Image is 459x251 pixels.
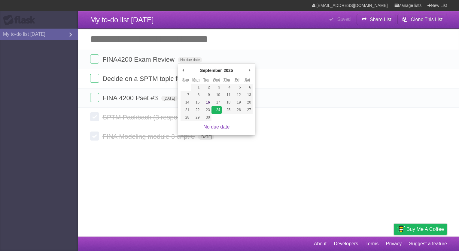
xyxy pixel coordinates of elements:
button: 5 [232,84,242,91]
div: Flask [3,15,39,26]
div: 2025 [223,66,234,75]
button: 15 [191,99,201,106]
a: Suggest a feature [409,238,447,249]
button: 9 [201,91,211,99]
button: 21 [181,106,191,114]
img: Buy me a coffee [397,224,405,234]
button: 30 [201,114,211,121]
button: 3 [211,84,222,91]
span: My to-do list [DATE] [90,16,154,24]
span: FINA Modeling module 3 chpt 6 [102,133,196,140]
label: Done [90,112,99,121]
abbr: Friday [235,78,239,82]
button: 20 [242,99,253,106]
button: 27 [242,106,253,114]
button: 10 [211,91,222,99]
button: 13 [242,91,253,99]
span: No due date [178,57,202,63]
button: 17 [211,99,222,106]
span: SPTM Packback (3 responses) [102,113,195,121]
button: Previous Month [181,66,187,75]
span: FINA4200 Exam Review [102,56,176,63]
button: 25 [222,106,232,114]
abbr: Sunday [182,78,189,82]
span: Buy me a coffee [406,224,444,234]
button: 2 [201,84,211,91]
label: Done [90,132,99,141]
b: Clone This List [411,17,442,22]
button: Clone This List [397,14,447,25]
span: [DATE] [198,134,214,140]
label: Done [90,54,99,64]
div: September [199,66,223,75]
button: Share List [357,14,396,25]
button: 8 [191,91,201,99]
a: Terms [366,238,379,249]
button: 24 [211,106,222,114]
button: Next Month [247,66,253,75]
abbr: Saturday [245,78,250,82]
button: 6 [242,84,253,91]
button: 16 [201,99,211,106]
abbr: Monday [192,78,200,82]
button: 29 [191,114,201,121]
a: Privacy [386,238,402,249]
abbr: Wednesday [213,78,220,82]
span: [DATE] [161,96,178,101]
button: 14 [181,99,191,106]
button: 7 [181,91,191,99]
label: Done [90,74,99,83]
button: 18 [222,99,232,106]
b: Share List [370,17,391,22]
button: 12 [232,91,242,99]
abbr: Tuesday [203,78,209,82]
button: 28 [181,114,191,121]
a: About [314,238,327,249]
a: Developers [334,238,358,249]
button: 26 [232,106,242,114]
button: 4 [222,84,232,91]
button: 11 [222,91,232,99]
span: Decide on a SPTM topic for honors paper [102,75,226,82]
span: FINA 4200 Pset #3 [102,94,160,102]
a: Buy me a coffee [394,224,447,235]
button: 23 [201,106,211,114]
button: 22 [191,106,201,114]
label: Done [90,93,99,102]
button: 19 [232,99,242,106]
button: 1 [191,84,201,91]
a: No due date [203,124,229,129]
abbr: Thursday [223,78,230,82]
b: Saved [337,17,351,22]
